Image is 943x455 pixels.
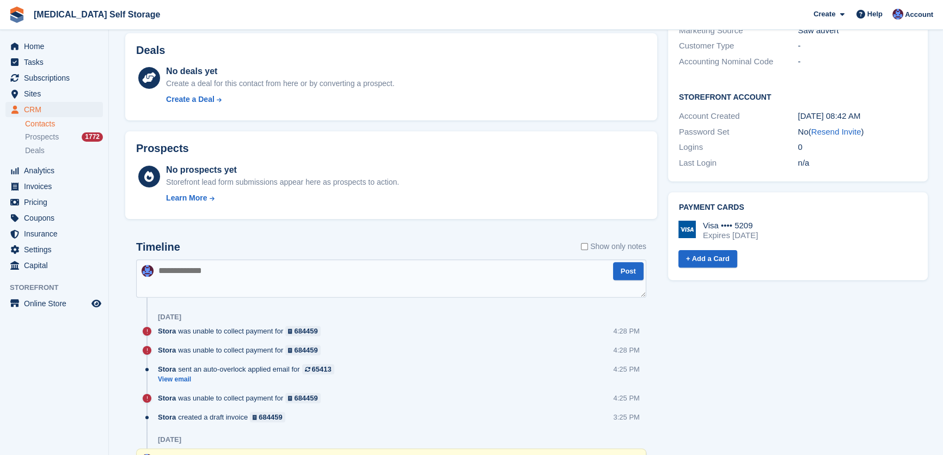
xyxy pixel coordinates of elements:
a: menu [5,179,103,194]
div: Learn More [166,192,207,204]
a: menu [5,242,103,257]
span: Help [867,9,883,20]
span: Settings [24,242,89,257]
div: No [798,126,917,138]
span: Analytics [24,163,89,178]
h2: Prospects [136,142,189,155]
h2: Payment cards [679,203,917,212]
span: Invoices [24,179,89,194]
div: 684459 [294,345,317,355]
img: Helen Walker [892,9,903,20]
span: CRM [24,102,89,117]
a: menu [5,39,103,54]
input: Show only notes [581,241,588,252]
div: 3:25 PM [613,412,639,422]
span: Capital [24,258,89,273]
div: - [798,40,917,52]
h2: Deals [136,44,165,57]
a: Resend Invite [811,127,861,136]
div: 4:28 PM [613,326,639,336]
span: Create [813,9,835,20]
span: Stora [158,345,176,355]
span: Sites [24,86,89,101]
div: [DATE] [158,435,181,444]
div: was unable to collect payment for [158,345,326,355]
div: Create a Deal [166,94,215,105]
a: + Add a Card [678,250,737,268]
span: Deals [25,145,45,156]
div: 684459 [294,393,317,403]
a: menu [5,54,103,70]
a: 684459 [285,326,321,336]
div: 684459 [294,326,317,336]
span: Tasks [24,54,89,70]
div: Saw advert [798,25,917,37]
div: 1772 [82,132,103,142]
div: Customer Type [679,40,798,52]
a: 684459 [250,412,285,422]
span: Account [905,9,933,20]
a: menu [5,258,103,273]
div: 684459 [259,412,282,422]
div: Marketing Source [679,25,798,37]
a: [MEDICAL_DATA] Self Storage [29,5,164,23]
img: Visa Logo [678,221,696,238]
img: stora-icon-8386f47178a22dfd0bd8f6a31ec36ba5ce8667c1dd55bd0f319d3a0aa187defe.svg [9,7,25,23]
a: 65413 [302,364,334,374]
a: menu [5,70,103,86]
a: Learn More [166,192,399,204]
div: No prospects yet [166,163,399,177]
span: Online Store [24,296,89,311]
span: Pricing [24,195,89,210]
div: 4:28 PM [613,345,639,355]
a: Prospects 1772 [25,131,103,143]
button: Post [613,262,644,280]
div: Logins [679,141,798,154]
div: No deals yet [166,65,394,78]
label: Show only notes [581,241,646,252]
span: Coupons [24,210,89,226]
a: menu [5,102,103,117]
a: menu [5,195,103,210]
div: Expires [DATE] [703,230,758,240]
span: Prospects [25,132,59,142]
span: Subscriptions [24,70,89,86]
a: Contacts [25,119,103,129]
span: Stora [158,393,176,403]
img: Helen Walker [142,265,154,277]
span: Stora [158,364,176,374]
div: Visa •••• 5209 [703,221,758,230]
a: 684459 [285,345,321,355]
div: Create a deal for this contact from here or by converting a prospect. [166,78,394,89]
div: [DATE] 08:42 AM [798,110,917,123]
span: Insurance [24,226,89,241]
div: Account Created [679,110,798,123]
div: Password Set [679,126,798,138]
span: Stora [158,412,176,422]
a: menu [5,163,103,178]
a: View email [158,375,340,384]
a: menu [5,86,103,101]
div: sent an auto-overlock applied email for [158,364,340,374]
div: was unable to collect payment for [158,326,326,336]
span: Stora [158,326,176,336]
a: Create a Deal [166,94,394,105]
div: Accounting Nominal Code [679,56,798,68]
div: 65413 [312,364,332,374]
div: created a draft invoice [158,412,291,422]
span: ( ) [809,127,864,136]
a: menu [5,296,103,311]
div: was unable to collect payment for [158,393,326,403]
a: menu [5,226,103,241]
span: Home [24,39,89,54]
a: Deals [25,145,103,156]
a: 684459 [285,393,321,403]
div: Storefront lead form submissions appear here as prospects to action. [166,177,399,188]
div: 4:25 PM [613,364,639,374]
h2: Timeline [136,241,180,253]
div: [DATE] [158,313,181,321]
div: 0 [798,141,917,154]
span: Storefront [10,282,108,293]
div: Last Login [679,157,798,169]
div: n/a [798,157,917,169]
